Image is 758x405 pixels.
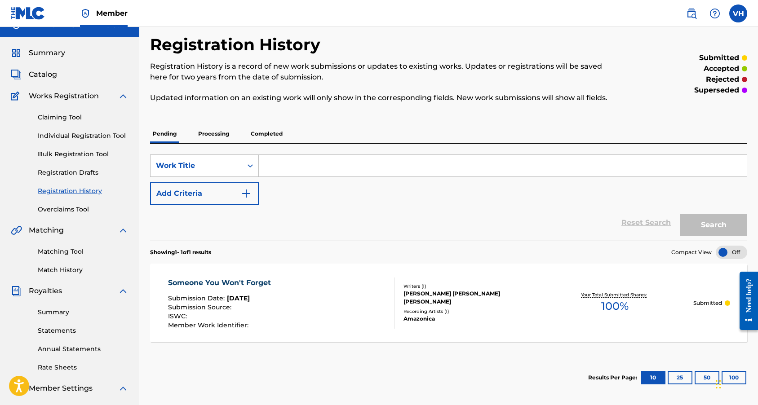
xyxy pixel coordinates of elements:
img: expand [118,286,129,296]
span: Member [96,8,128,18]
p: Submitted [693,299,722,307]
p: accepted [704,63,739,74]
div: Someone You Won't Forget [168,277,275,288]
h2: Registration History [150,35,325,55]
img: Royalties [11,286,22,296]
span: Catalog [29,69,57,80]
p: Updated information on an existing work will only show in the corresponding fields. New work subm... [150,92,610,103]
button: 50 [695,371,719,384]
div: [PERSON_NAME] [PERSON_NAME] [PERSON_NAME] [403,290,537,306]
a: CatalogCatalog [11,69,57,80]
p: Your Total Submitted Shares: [581,291,649,298]
a: Individual Registration Tool [38,131,129,141]
span: Member Work Identifier : [168,321,251,329]
p: superseded [694,85,739,96]
a: Registration Drafts [38,168,129,177]
p: Showing 1 - 1 of 1 results [150,248,211,256]
img: Top Rightsholder [80,8,91,19]
p: submitted [699,53,739,63]
img: Works Registration [11,91,22,101]
iframe: Resource Center [733,262,758,339]
div: Work Title [156,160,237,171]
p: Completed [248,124,285,143]
button: 10 [641,371,665,384]
span: 100 % [601,298,629,314]
img: 9d2ae6d4665cec9f34b9.svg [241,188,252,199]
span: Submission Source : [168,303,234,311]
img: Catalog [11,69,22,80]
p: Results Per Page: [588,374,639,382]
div: Help [706,4,724,22]
a: Summary [38,308,129,317]
span: [DATE] [227,294,250,302]
p: Processing [195,124,232,143]
img: MLC Logo [11,7,45,20]
a: Matching Tool [38,247,129,256]
div: Amazonica [403,315,537,323]
a: Someone You Won't ForgetSubmission Date:[DATE]Submission Source:ISWC:Member Work Identifier:Write... [150,264,747,342]
span: Compact View [671,248,712,256]
span: Member Settings [29,383,93,394]
a: Rate Sheets [38,363,129,372]
div: User Menu [729,4,747,22]
span: Matching [29,225,64,236]
span: Royalties [29,286,62,296]
img: expand [118,383,129,394]
span: Summary [29,48,65,58]
a: Match History [38,265,129,275]
p: Registration History is a record of new work submissions or updates to existing works. Updates or... [150,61,610,83]
img: Matching [11,225,22,236]
img: help [709,8,720,19]
a: Claiming Tool [38,113,129,122]
a: Bulk Registration Tool [38,150,129,159]
a: Overclaims Tool [38,205,129,214]
button: Add Criteria [150,182,259,205]
span: Works Registration [29,91,99,101]
span: Submission Date : [168,294,227,302]
div: Drag [716,371,721,398]
img: expand [118,91,129,101]
img: Summary [11,48,22,58]
form: Search Form [150,154,747,241]
img: expand [118,225,129,236]
a: Statements [38,326,129,335]
button: 25 [668,371,692,384]
a: Public Search [683,4,700,22]
a: SummarySummary [11,48,65,58]
div: Writers ( 1 ) [403,283,537,290]
div: Recording Artists ( 1 ) [403,308,537,315]
iframe: Chat Widget [713,362,758,405]
a: Annual Statements [38,344,129,354]
a: Registration History [38,186,129,196]
p: Pending [150,124,179,143]
img: search [686,8,697,19]
span: ISWC : [168,312,189,320]
p: rejected [706,74,739,85]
